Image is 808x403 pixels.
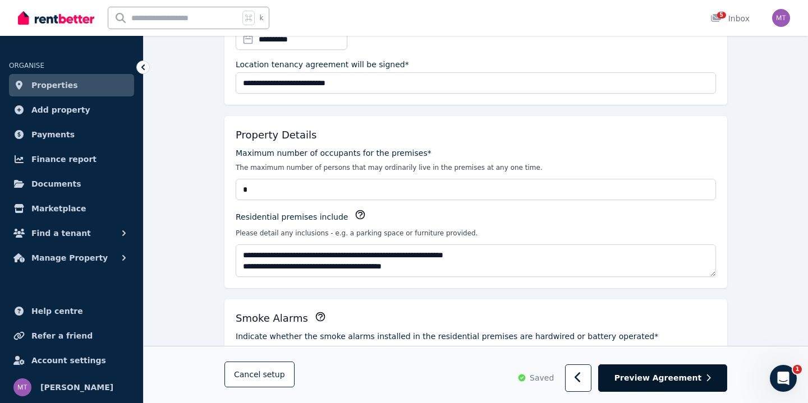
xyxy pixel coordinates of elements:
span: k [259,13,263,22]
span: Help centre [31,304,83,318]
span: Account settings [31,354,106,367]
button: Cancelsetup [224,362,295,388]
span: Add property [31,103,90,117]
span: ORGANISE [9,62,44,70]
span: 5 [717,12,726,18]
span: [PERSON_NAME] [40,381,113,394]
span: Preview Agreement [614,373,701,384]
span: Manage Property [31,251,108,265]
a: Finance report [9,148,134,170]
a: Add property [9,99,134,121]
img: Matt Teague [13,378,31,396]
label: Residential premises include [236,211,348,223]
a: Documents [9,173,134,195]
span: Marketplace [31,202,86,215]
button: Preview Agreement [598,365,727,392]
a: Properties [9,74,134,96]
iframe: Intercom live chat [770,365,797,392]
span: setup [263,369,284,381]
span: Refer a friend [31,329,93,342]
span: Cancel [234,370,285,379]
h5: Smoke Alarms [236,311,308,326]
img: RentBetter [18,10,94,26]
img: Matt Teague [772,9,790,27]
button: Find a tenant [9,222,134,244]
span: Properties [31,78,78,92]
span: Payments [31,128,75,141]
a: Refer a friend [9,325,134,347]
span: Finance report [31,152,97,166]
label: Indicate whether the smoke alarms installed in the residential premises are hardwired or battery ... [236,331,716,342]
button: Manage Property [9,247,134,269]
span: Find a tenant [31,226,91,240]
a: Account settings [9,349,134,372]
h5: Property Details [236,127,316,143]
label: Location tenancy agreement will be signed* [236,59,409,70]
span: Saved [530,373,554,384]
div: Inbox [710,13,750,24]
p: Please detail any inclusions - e.g. a parking space or furniture provided. [236,229,716,238]
a: Payments [9,123,134,146]
p: The maximum number of persons that may ordinarily live in the premises at any one time. [236,163,716,172]
span: Documents [31,177,81,191]
label: Maximum number of occupants for the premises* [236,147,431,159]
a: Help centre [9,300,134,322]
span: 1 [793,365,802,374]
a: Marketplace [9,197,134,220]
